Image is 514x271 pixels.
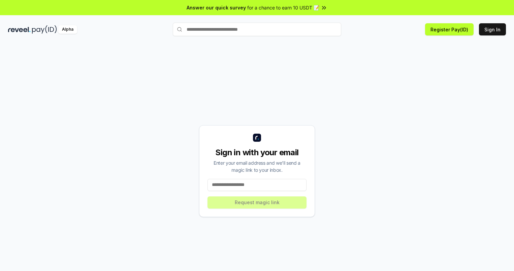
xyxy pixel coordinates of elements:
span: Answer our quick survey [187,4,246,11]
div: Enter your email address and we’ll send a magic link to your inbox. [207,159,307,173]
img: pay_id [32,25,57,34]
button: Register Pay(ID) [425,23,474,35]
img: logo_small [253,134,261,142]
img: reveel_dark [8,25,31,34]
button: Sign In [479,23,506,35]
span: for a chance to earn 10 USDT 📝 [247,4,319,11]
div: Alpha [58,25,77,34]
div: Sign in with your email [207,147,307,158]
